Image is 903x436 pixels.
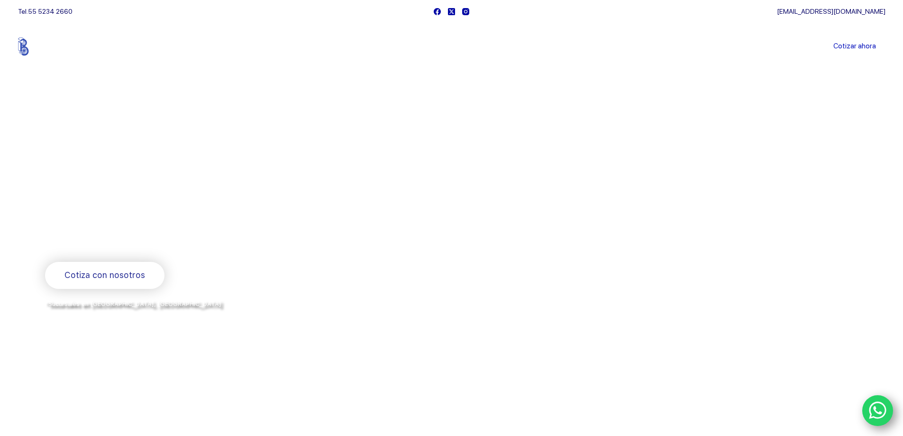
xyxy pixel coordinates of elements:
[434,8,441,15] a: Facebook
[824,37,885,56] a: Cotizar ahora
[45,262,164,289] a: Cotiza con nosotros
[45,162,387,227] span: Somos los doctores de la industria
[18,37,77,56] img: Balerytodo
[462,8,469,15] a: Instagram
[18,8,73,15] span: Tel.
[777,8,885,15] a: [EMAIL_ADDRESS][DOMAIN_NAME]
[448,8,455,15] a: X (Twitter)
[45,300,221,307] span: *Sucursales en [GEOGRAPHIC_DATA], [GEOGRAPHIC_DATA]
[862,395,894,427] a: WhatsApp
[28,8,73,15] a: 55 5234 2660
[64,269,145,282] span: Cotiza con nosotros
[340,23,563,70] nav: Menu Principal
[45,311,274,318] span: y envíos a todo [GEOGRAPHIC_DATA] por la paquetería de su preferencia
[45,141,166,153] span: Bienvenido a Balerytodo®
[45,237,232,249] span: Rodamientos y refacciones industriales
